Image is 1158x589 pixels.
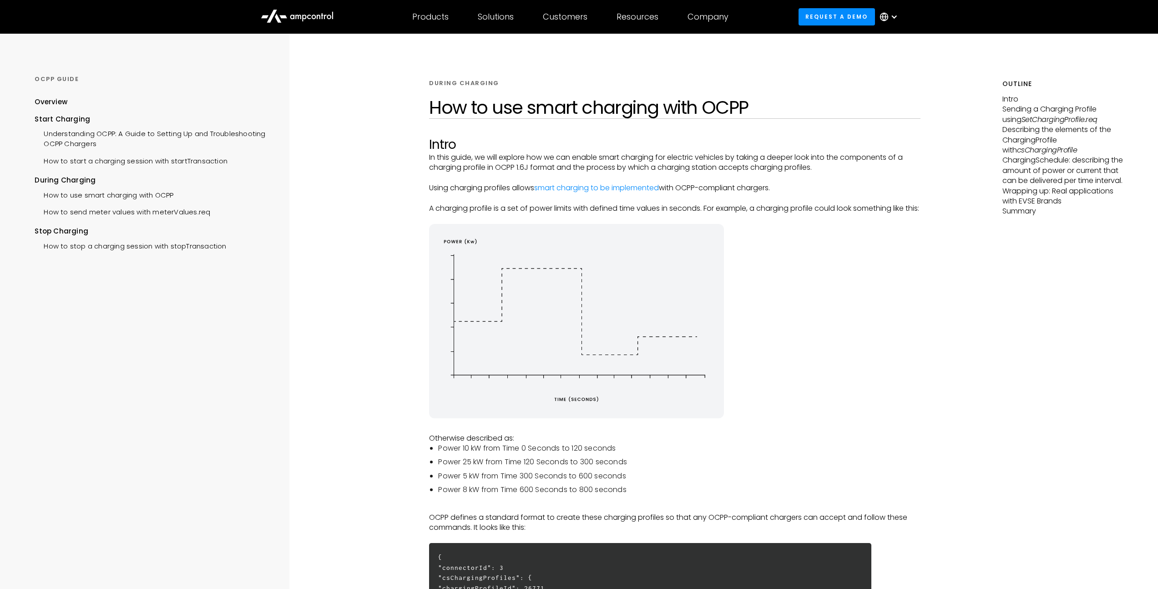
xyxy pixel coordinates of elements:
em: csChargingProfile [1017,145,1077,155]
h5: Outline [1002,79,1123,89]
em: SetChargingProfile.req [1021,114,1097,125]
a: How to use smart charging with OCPP [35,186,173,203]
div: DURING CHARGING [429,79,499,87]
a: How to send meter values with meterValues.req [35,203,210,219]
h2: Intro [429,137,920,152]
p: ‍ [429,503,920,513]
div: Resources [617,12,658,22]
p: Using charging profiles allows with OCPP-compliant chargers. [429,183,920,193]
div: During Charging [35,175,266,185]
a: Overview [35,97,67,114]
p: Wrapping up: Real applications with EVSE Brands [1002,186,1123,207]
div: Products [412,12,449,22]
a: How to stop a charging session with stopTransaction [35,237,226,254]
p: ‍ [429,193,920,203]
p: In this guide, we will explore how we can enable smart charging for electric vehicles by taking a... [429,152,920,173]
p: Otherwise described as: [429,433,920,443]
div: Company [688,12,728,22]
p: ‍ [429,213,920,223]
p: OCPP defines a standard format to create these charging profiles so that any OCPP-compliant charg... [429,513,920,533]
li: Power 8 kW from Time 600 Seconds to 800 seconds [438,485,920,495]
p: ‍ [429,533,920,543]
li: Power 25 kW from Time 120 Seconds to 300 seconds [438,457,920,467]
li: Power 5 kW from Time 300 Seconds to 600 seconds [438,471,920,481]
h1: How to use smart charging with OCPP [429,96,920,118]
p: Summary [1002,206,1123,216]
p: Describing the elements of the ChargingProfile with [1002,125,1123,155]
p: ‍ [429,423,920,433]
div: Start Charging [35,114,266,124]
p: ‍ [429,173,920,183]
a: Understanding OCPP: A Guide to Setting Up and Troubleshooting OCPP Chargers [35,124,266,152]
li: Power 10 kW from Time 0 Seconds to 120 seconds [438,443,920,453]
a: Request a demo [799,8,875,25]
p: ChargingSchedule: describing the amount of power or current that can be delivered per time interval. [1002,155,1123,186]
div: Solutions [478,12,514,22]
p: Sending a Charging Profile using [1002,104,1123,125]
div: Customers [543,12,587,22]
div: Stop Charging [35,226,266,236]
div: OCPP GUIDE [35,75,266,83]
p: A charging profile is a set of power limits with defined time values in seconds. For example, a c... [429,203,920,213]
p: Intro [1002,94,1123,104]
a: smart charging to be implemented [534,183,659,193]
div: Overview [35,97,67,107]
img: energy diagram [429,224,724,419]
a: How to start a charging session with startTransaction [35,152,228,168]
